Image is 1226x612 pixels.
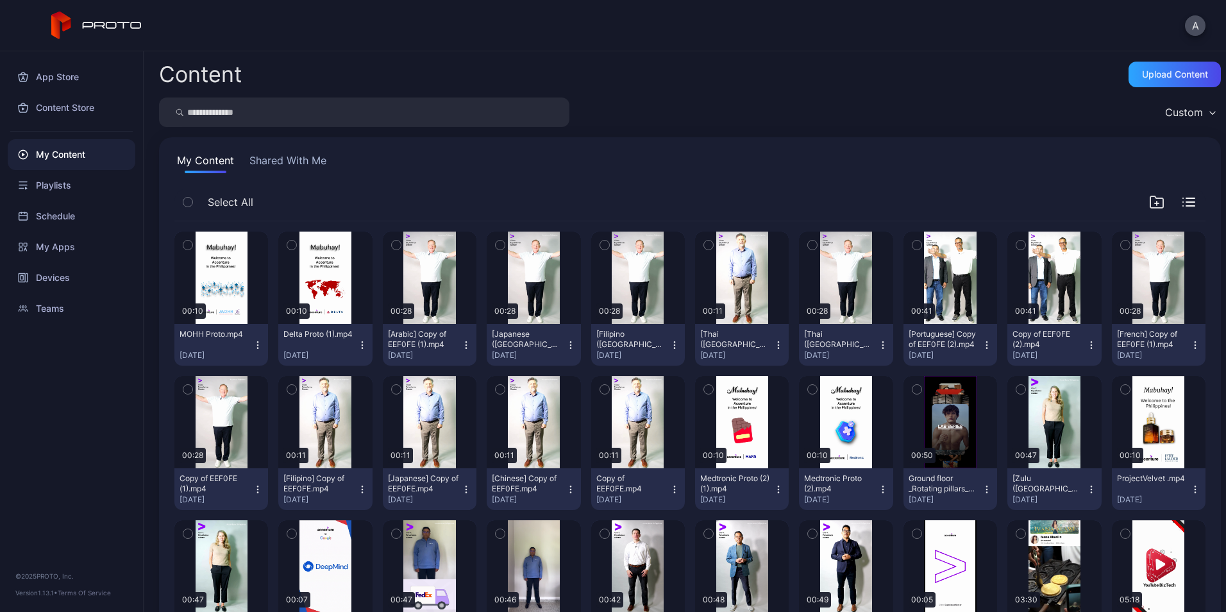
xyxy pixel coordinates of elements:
div: [DATE] [1012,495,1086,505]
div: [DATE] [909,350,982,361]
button: Copy of EEF0FE (2).mp4[DATE] [1007,324,1101,366]
div: Copy of EEF0FE (2).mp4 [1012,329,1083,350]
div: [DATE] [804,495,877,505]
div: Custom [1165,106,1203,119]
button: Custom [1159,98,1221,127]
a: Content Store [8,92,135,123]
div: [Chinese] Copy of EEF0FE.mp4 [492,473,562,494]
div: [Thai (Thailand)] Copy of EEF0FE.mp4 [700,329,771,350]
a: App Store [8,62,135,92]
button: ProjectVelvet .mp4[DATE] [1112,468,1205,510]
a: My Content [8,139,135,170]
button: [Filipino] Copy of EEF0FE.mp4[DATE] [278,468,372,510]
button: Upload Content [1129,62,1221,87]
div: [Filipino (Philippines)] Copy of EEF0FE (1).mp4 [596,329,667,350]
button: Shared With Me [247,153,329,173]
button: [Japanese] Copy of EEF0FE.mp4[DATE] [383,468,476,510]
button: [Chinese] Copy of EEF0FE.mp4[DATE] [487,468,580,510]
button: [Portuguese] Copy of EEF0FE (2).mp4[DATE] [903,324,997,366]
a: Teams [8,293,135,324]
div: [DATE] [1117,350,1190,361]
div: [DATE] [388,495,461,505]
div: [DATE] [909,495,982,505]
span: Version 1.13.1 • [15,589,58,597]
div: [Zulu (South Africa)] Open AI.mp4 [1012,473,1083,494]
div: Ground floor _Rotating pillars_ center screen.mp4 [909,473,979,494]
div: [DATE] [180,495,253,505]
div: ProjectVelvet .mp4 [1117,473,1188,484]
div: [DATE] [596,350,669,361]
div: [DATE] [1117,495,1190,505]
div: [DATE] [283,350,357,361]
button: Medtronic Proto (2).mp4[DATE] [799,468,893,510]
button: [French] Copy of EEF0FE (1).mp4[DATE] [1112,324,1205,366]
a: Terms Of Service [58,589,111,597]
div: [DATE] [492,495,565,505]
div: MOHH Proto.mp4 [180,329,250,339]
button: A [1185,15,1205,36]
div: Medtronic Proto (2).mp4 [804,473,875,494]
div: © 2025 PROTO, Inc. [15,571,128,581]
div: [Japanese] Copy of EEF0FE.mp4 [388,473,458,494]
div: Content [159,64,242,85]
a: Playlists [8,170,135,201]
button: [Zulu ([GEOGRAPHIC_DATA])] Open AI.mp4[DATE] [1007,468,1101,510]
a: My Apps [8,232,135,262]
div: [DATE] [804,350,877,361]
button: Medtronic Proto (2) (1).mp4[DATE] [695,468,789,510]
div: [DATE] [492,350,565,361]
div: [Portuguese] Copy of EEF0FE (2).mp4 [909,329,979,350]
button: MOHH Proto.mp4[DATE] [174,324,268,366]
button: Ground floor _Rotating pillars_ center screen.mp4[DATE] [903,468,997,510]
div: Delta Proto (1).mp4 [283,329,354,339]
a: Devices [8,262,135,293]
div: [French] Copy of EEF0FE (1).mp4 [1117,329,1188,350]
button: [Arabic] Copy of EEF0FE (1).mp4[DATE] [383,324,476,366]
button: Copy of EEF0FE.mp4[DATE] [591,468,685,510]
div: Upload Content [1142,69,1208,80]
div: [DATE] [1012,350,1086,361]
div: [Filipino] Copy of EEF0FE.mp4 [283,473,354,494]
a: Schedule [8,201,135,232]
button: [Japanese ([GEOGRAPHIC_DATA])] Copy of EEF0FE (1).mp4[DATE] [487,324,580,366]
span: Select All [208,194,253,210]
div: [DATE] [388,350,461,361]
div: [DATE] [180,350,253,361]
div: [DATE] [700,495,773,505]
div: Copy of EEF0FE.mp4 [596,473,667,494]
button: Copy of EEF0FE (1).mp4[DATE] [174,468,268,510]
div: [Japanese (Japan)] Copy of EEF0FE (1).mp4 [492,329,562,350]
div: [Thai (Thailand)] Copy of EEF0FE (1).mp4 [804,329,875,350]
div: Medtronic Proto (2) (1).mp4 [700,473,771,494]
button: [Thai ([GEOGRAPHIC_DATA])] Copy of EEF0FE.mp4[DATE] [695,324,789,366]
div: [Arabic] Copy of EEF0FE (1).mp4 [388,329,458,350]
div: [DATE] [700,350,773,361]
div: Copy of EEF0FE (1).mp4 [180,473,250,494]
button: [Filipino ([GEOGRAPHIC_DATA])] Copy of EEF0FE (1).mp4[DATE] [591,324,685,366]
div: [DATE] [596,495,669,505]
div: [DATE] [283,495,357,505]
button: My Content [174,153,237,173]
button: [Thai ([GEOGRAPHIC_DATA])] Copy of EEF0FE (1).mp4[DATE] [799,324,893,366]
button: Delta Proto (1).mp4[DATE] [278,324,372,366]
